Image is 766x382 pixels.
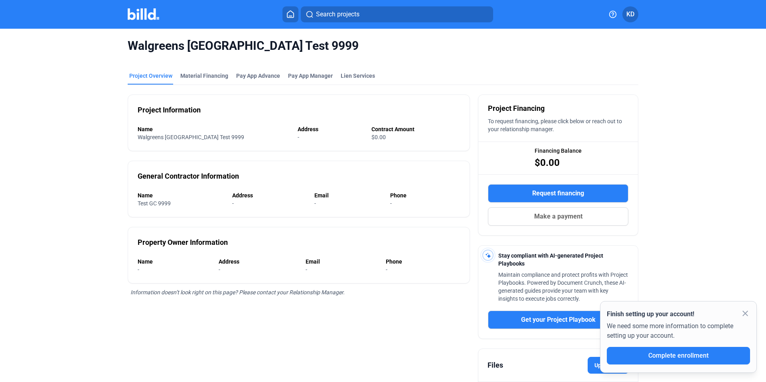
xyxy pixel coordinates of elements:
div: Address [298,125,364,133]
span: Get your Project Playbook [521,315,596,325]
div: Email [306,258,378,266]
span: - [138,266,139,273]
span: Stay compliant with AI-generated Project Playbooks [498,252,603,267]
span: Make a payment [534,212,582,221]
button: KD [622,6,638,22]
span: Walgreens [GEOGRAPHIC_DATA] Test 9999 [128,38,638,53]
button: Make a payment [488,207,628,226]
span: - [219,266,220,273]
span: KD [626,10,634,19]
span: Information doesn’t look right on this page? Please contact your Relationship Manager. [130,289,345,295]
span: Search projects [316,10,359,19]
mat-icon: close [740,309,750,318]
label: Upload file [588,357,629,374]
div: General Contractor Information [138,171,239,182]
div: Name [138,258,211,266]
div: Pay App Advance [236,72,280,80]
span: - [314,200,316,207]
div: Email [314,191,382,199]
div: Property Owner Information [138,237,228,248]
span: - [232,200,234,207]
div: Phone [390,191,460,199]
span: Pay App Manager [288,72,333,80]
span: - [306,266,307,273]
div: We need some more information to complete setting up your account. [607,319,750,347]
span: - [390,200,392,207]
div: Finish setting up your account! [607,309,750,319]
img: Billd Company Logo [128,8,159,20]
span: Request financing [532,189,584,198]
span: Maintain compliance and protect profits with Project Playbooks. Powered by Document Crunch, these... [498,272,628,302]
button: Request financing [488,184,628,203]
span: To request financing, please click below or reach out to your relationship manager. [488,118,622,132]
div: Address [232,191,306,199]
span: - [386,266,387,273]
div: Project Information [138,104,201,116]
div: Address [219,258,297,266]
div: Name [138,125,290,133]
span: Project Financing [488,103,545,114]
span: Walgreens [GEOGRAPHIC_DATA] Test 9999 [138,134,244,140]
button: Search projects [301,6,493,22]
span: $0.00 [371,134,386,140]
div: Name [138,191,224,199]
button: Complete enrollment [607,347,750,364]
div: Phone [386,258,460,266]
div: Material Financing [180,72,228,80]
div: Project Overview [129,72,172,80]
span: - [298,134,299,140]
span: Financing Balance [535,147,582,155]
div: Files [488,360,503,371]
div: Contract Amount [371,125,460,133]
span: $0.00 [535,156,560,169]
div: Lien Services [341,72,375,80]
span: Test GC 9999 [138,200,171,207]
button: Get your Project Playbook [488,311,628,329]
span: Complete enrollment [648,352,709,359]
